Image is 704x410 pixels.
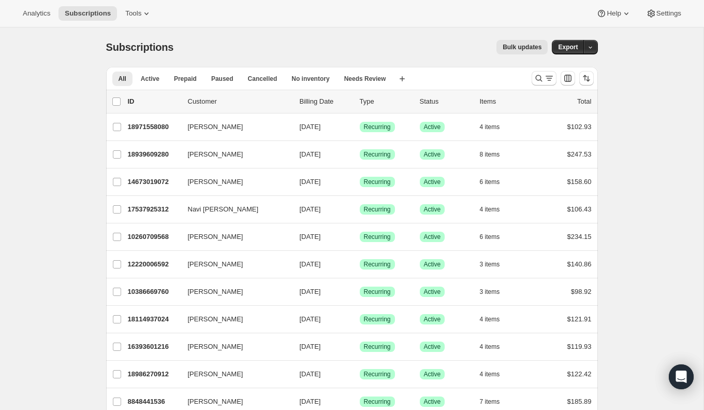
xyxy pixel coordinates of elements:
[480,257,511,272] button: 3 items
[300,150,321,158] span: [DATE]
[567,398,592,405] span: $185.89
[424,288,441,296] span: Active
[211,75,233,83] span: Paused
[567,370,592,378] span: $122.42
[567,260,592,268] span: $140.86
[65,9,111,18] span: Subscriptions
[480,370,500,378] span: 4 items
[394,72,410,86] button: Create new view
[480,120,511,134] button: 4 items
[669,364,694,389] div: Open Intercom Messenger
[182,256,285,273] button: [PERSON_NAME]
[424,123,441,131] span: Active
[480,233,500,241] span: 6 items
[364,205,391,214] span: Recurring
[128,230,592,244] div: 10260709568[PERSON_NAME][DATE]SuccessRecurringSuccessActive6 items$234.15
[128,394,592,409] div: 8848441536[PERSON_NAME][DATE]SuccessRecurringSuccessActive7 items$185.89
[128,259,180,270] p: 12220006592
[300,398,321,405] span: [DATE]
[567,343,592,350] span: $119.93
[561,71,575,86] button: Customize table column order and visibility
[182,229,285,245] button: [PERSON_NAME]
[480,367,511,381] button: 4 items
[480,96,532,107] div: Items
[119,6,158,21] button: Tools
[182,119,285,135] button: [PERSON_NAME]
[188,96,291,107] p: Customer
[640,6,687,21] button: Settings
[480,398,500,406] span: 7 items
[188,342,243,352] span: [PERSON_NAME]
[128,149,180,160] p: 18939609280
[344,75,386,83] span: Needs Review
[141,75,159,83] span: Active
[128,96,592,107] div: IDCustomerBilling DateTypeStatusItemsTotal
[188,177,243,187] span: [PERSON_NAME]
[128,177,180,187] p: 14673019072
[480,147,511,162] button: 8 items
[420,96,472,107] p: Status
[607,9,621,18] span: Help
[480,343,500,351] span: 4 items
[128,342,180,352] p: 16393601216
[182,174,285,190] button: [PERSON_NAME]
[188,232,243,242] span: [PERSON_NAME]
[571,288,592,295] span: $98.92
[480,205,500,214] span: 4 items
[174,75,197,83] span: Prepaid
[128,314,180,324] p: 18114937024
[532,71,556,86] button: Search and filter results
[188,314,243,324] span: [PERSON_NAME]
[188,122,243,132] span: [PERSON_NAME]
[480,315,500,323] span: 4 items
[480,312,511,327] button: 4 items
[364,315,391,323] span: Recurring
[128,96,180,107] p: ID
[480,340,511,354] button: 4 items
[17,6,56,21] button: Analytics
[552,40,584,54] button: Export
[364,123,391,131] span: Recurring
[128,369,180,379] p: 18986270912
[300,123,321,131] span: [DATE]
[424,205,441,214] span: Active
[106,41,174,53] span: Subscriptions
[128,367,592,381] div: 18986270912[PERSON_NAME][DATE]SuccessRecurringSuccessActive4 items$122.42
[503,43,541,51] span: Bulk updates
[364,260,391,268] span: Recurring
[364,288,391,296] span: Recurring
[128,175,592,189] div: 14673019072[PERSON_NAME][DATE]SuccessRecurringSuccessActive6 items$158.60
[480,285,511,299] button: 3 items
[128,285,592,299] div: 10386669760[PERSON_NAME][DATE]SuccessRecurringSuccessActive3 items$98.92
[188,287,243,297] span: [PERSON_NAME]
[656,9,681,18] span: Settings
[188,397,243,407] span: [PERSON_NAME]
[128,147,592,162] div: 18939609280[PERSON_NAME][DATE]SuccessRecurringSuccessActive8 items$247.53
[480,150,500,159] span: 8 items
[300,343,321,350] span: [DATE]
[480,394,511,409] button: 7 items
[480,288,500,296] span: 3 items
[364,398,391,406] span: Recurring
[300,288,321,295] span: [DATE]
[558,43,578,51] span: Export
[300,370,321,378] span: [DATE]
[188,204,259,215] span: Navi [PERSON_NAME]
[567,233,592,241] span: $234.15
[128,204,180,215] p: 17537925312
[188,149,243,160] span: [PERSON_NAME]
[360,96,412,107] div: Type
[128,397,180,407] p: 8848441536
[567,150,592,158] span: $247.53
[480,123,500,131] span: 4 items
[182,284,285,300] button: [PERSON_NAME]
[128,312,592,327] div: 18114937024[PERSON_NAME][DATE]SuccessRecurringSuccessActive4 items$121.91
[128,232,180,242] p: 10260709568
[128,122,180,132] p: 18971558080
[424,315,441,323] span: Active
[480,230,511,244] button: 6 items
[364,150,391,159] span: Recurring
[182,146,285,163] button: [PERSON_NAME]
[248,75,277,83] span: Cancelled
[182,393,285,410] button: [PERSON_NAME]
